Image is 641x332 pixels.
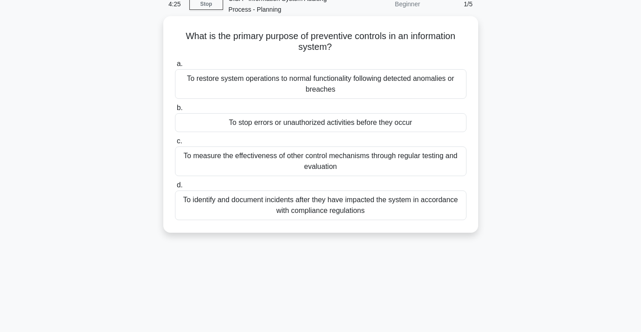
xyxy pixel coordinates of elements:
[175,146,466,176] div: To measure the effectiveness of other control mechanisms through regular testing and evaluation
[175,69,466,99] div: To restore system operations to normal functionality following detected anomalies or breaches
[174,31,467,53] h5: What is the primary purpose of preventive controls in an information system?
[177,60,183,67] span: a.
[175,113,466,132] div: To stop errors or unauthorized activities before they occur
[177,104,183,111] span: b.
[175,190,466,220] div: To identify and document incidents after they have impacted the system in accordance with complia...
[177,181,183,189] span: d.
[177,137,182,145] span: c.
